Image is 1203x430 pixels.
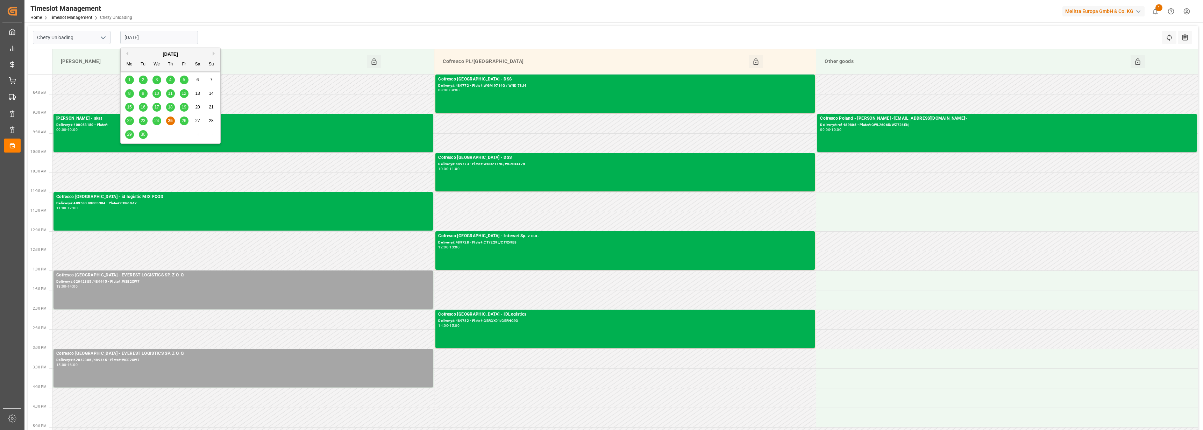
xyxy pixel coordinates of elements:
[213,51,217,56] button: Next Month
[154,105,159,110] span: 17
[33,91,47,95] span: 8:30 AM
[33,424,47,428] span: 5:00 PM
[195,91,200,96] span: 13
[33,404,47,408] span: 4:30 PM
[127,105,131,110] span: 15
[123,73,218,141] div: month 2025-09
[207,76,216,84] div: Choose Sunday, September 7th, 2025
[56,128,66,131] div: 09:00
[1062,5,1147,18] button: Melitta Europa GmbH & Co. KG
[156,77,158,82] span: 3
[30,150,47,154] span: 10:00 AM
[139,103,148,112] div: Choose Tuesday, September 16th, 2025
[56,200,430,206] div: Delivery#:489580 80003384 - Plate#:CBR6GA2
[30,209,47,212] span: 11:30 AM
[1155,4,1162,11] span: 1
[128,91,131,96] span: 8
[207,117,216,125] div: Choose Sunday, September 28th, 2025
[30,15,42,20] a: Home
[438,240,812,246] div: Delivery#:489728 - Plate#:CT7229L/CTR59E8
[56,279,430,285] div: Delivery#:62042385 /489445 - Plate#:WSE2XW7
[449,167,460,170] div: 11:00
[831,128,841,131] div: 10:00
[438,311,812,318] div: Cofresco [GEOGRAPHIC_DATA] - IDLogistics
[33,111,47,114] span: 9:00 AM
[440,55,748,68] div: Cofresco PL/[GEOGRAPHIC_DATA]
[33,326,47,330] span: 2:30 PM
[30,169,47,173] span: 10:30 AM
[209,118,213,123] span: 28
[66,363,67,366] div: -
[180,60,188,69] div: Fr
[820,122,1194,128] div: Delivery#:ref 489805 - Plate#:CWL26065/WZ726EN,
[125,103,134,112] div: Choose Monday, September 15th, 2025
[193,60,202,69] div: Sa
[33,267,47,271] span: 1:00 PM
[56,122,430,128] div: Delivery#:400053150 - Plate#:
[438,167,448,170] div: 10:00
[152,117,161,125] div: Choose Wednesday, September 24th, 2025
[139,117,148,125] div: Choose Tuesday, September 23rd, 2025
[166,89,175,98] div: Choose Thursday, September 11th, 2025
[56,350,430,357] div: Cofresco [GEOGRAPHIC_DATA] - EVEREST LOGISTICS SP. Z O. O.
[168,118,172,123] span: 25
[127,118,131,123] span: 22
[30,3,132,14] div: Timeslot Management
[448,89,449,92] div: -
[33,130,47,134] span: 9:30 AM
[181,105,186,110] span: 19
[125,130,134,139] div: Choose Monday, September 29th, 2025
[152,76,161,84] div: Choose Wednesday, September 3rd, 2025
[438,324,448,327] div: 14:00
[166,76,175,84] div: Choose Thursday, September 4th, 2025
[30,228,47,232] span: 12:00 PM
[56,272,430,279] div: Cofresco [GEOGRAPHIC_DATA] - EVEREST LOGISTICS SP. Z O. O.
[30,248,47,252] span: 12:30 PM
[56,357,430,363] div: Delivery#:62042385 /489445 - Plate#:WSE2XW7
[67,206,78,210] div: 12:00
[50,15,92,20] a: Timeslot Management
[33,385,47,389] span: 4:00 PM
[449,246,460,249] div: 13:00
[56,206,66,210] div: 11:00
[207,103,216,112] div: Choose Sunday, September 21st, 2025
[139,60,148,69] div: Tu
[152,103,161,112] div: Choose Wednesday, September 17th, 2025
[180,117,188,125] div: Choose Friday, September 26th, 2025
[125,60,134,69] div: Mo
[56,363,66,366] div: 15:00
[438,318,812,324] div: Delivery#:489782 - Plate#:CBRCX01/CBRHC93
[181,118,186,123] span: 26
[193,117,202,125] div: Choose Saturday, September 27th, 2025
[168,91,172,96] span: 11
[67,285,78,288] div: 14:00
[209,91,213,96] span: 14
[166,103,175,112] div: Choose Thursday, September 18th, 2025
[449,324,460,327] div: 15:00
[128,77,131,82] span: 1
[139,76,148,84] div: Choose Tuesday, September 2nd, 2025
[448,324,449,327] div: -
[1147,3,1163,19] button: show 1 new notifications
[193,76,202,84] div: Choose Saturday, September 6th, 2025
[33,346,47,350] span: 3:00 PM
[438,83,812,89] div: Delivery#:489772 - Plate#:WGM 9714G / WND 78J4
[33,31,111,44] input: Type to search/select
[820,128,830,131] div: 09:00
[141,118,145,123] span: 23
[139,130,148,139] div: Choose Tuesday, September 30th, 2025
[33,365,47,369] span: 3:30 PM
[30,189,47,193] span: 11:00 AM
[438,76,812,83] div: Cofresco [GEOGRAPHIC_DATA] - DSS
[154,91,159,96] span: 10
[1163,3,1179,19] button: Help Center
[180,76,188,84] div: Choose Friday, September 5th, 2025
[125,89,134,98] div: Choose Monday, September 8th, 2025
[56,193,430,200] div: Cofresco [GEOGRAPHIC_DATA] - id logistic MIX FOOD
[180,89,188,98] div: Choose Friday, September 12th, 2025
[207,89,216,98] div: Choose Sunday, September 14th, 2025
[139,89,148,98] div: Choose Tuesday, September 9th, 2025
[56,115,430,122] div: [PERSON_NAME] - skat
[169,77,172,82] span: 4
[152,89,161,98] div: Choose Wednesday, September 10th, 2025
